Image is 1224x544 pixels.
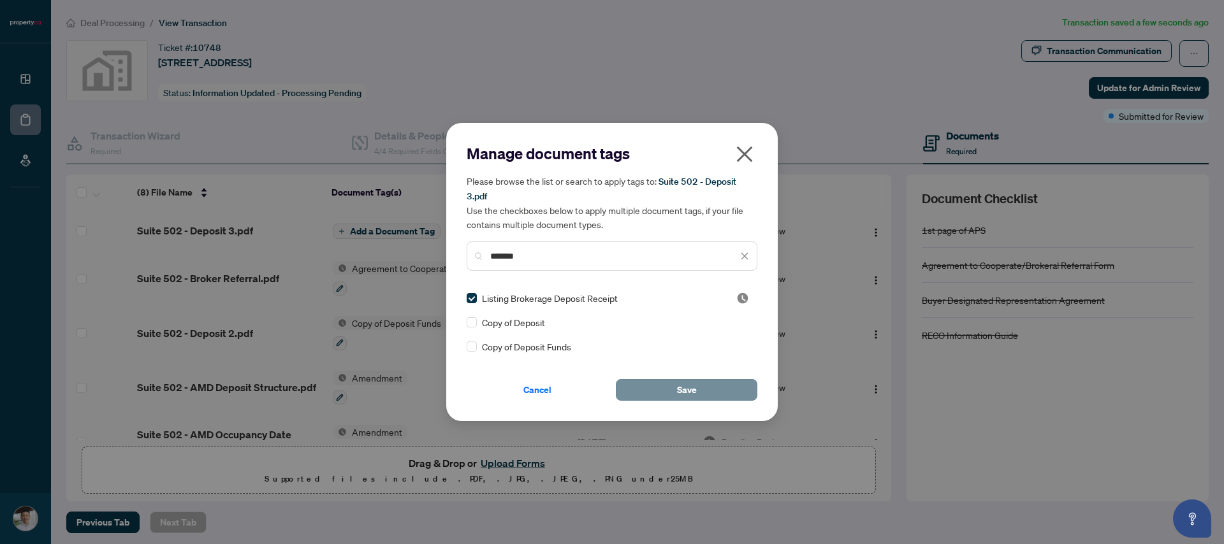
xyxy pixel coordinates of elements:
span: close [734,144,755,164]
button: Open asap [1173,499,1211,538]
button: Cancel [467,379,608,401]
span: Save [677,380,697,400]
button: Save [616,379,757,401]
span: Copy of Deposit Funds [482,340,571,354]
span: Copy of Deposit [482,315,545,329]
span: Cancel [523,380,551,400]
img: status [736,292,749,304]
span: Listing Brokerage Deposit Receipt [482,291,618,305]
h2: Manage document tags [467,143,757,164]
span: Pending Review [736,292,749,304]
h5: Please browse the list or search to apply tags to: Use the checkboxes below to apply multiple doc... [467,174,757,231]
span: close [740,252,749,261]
